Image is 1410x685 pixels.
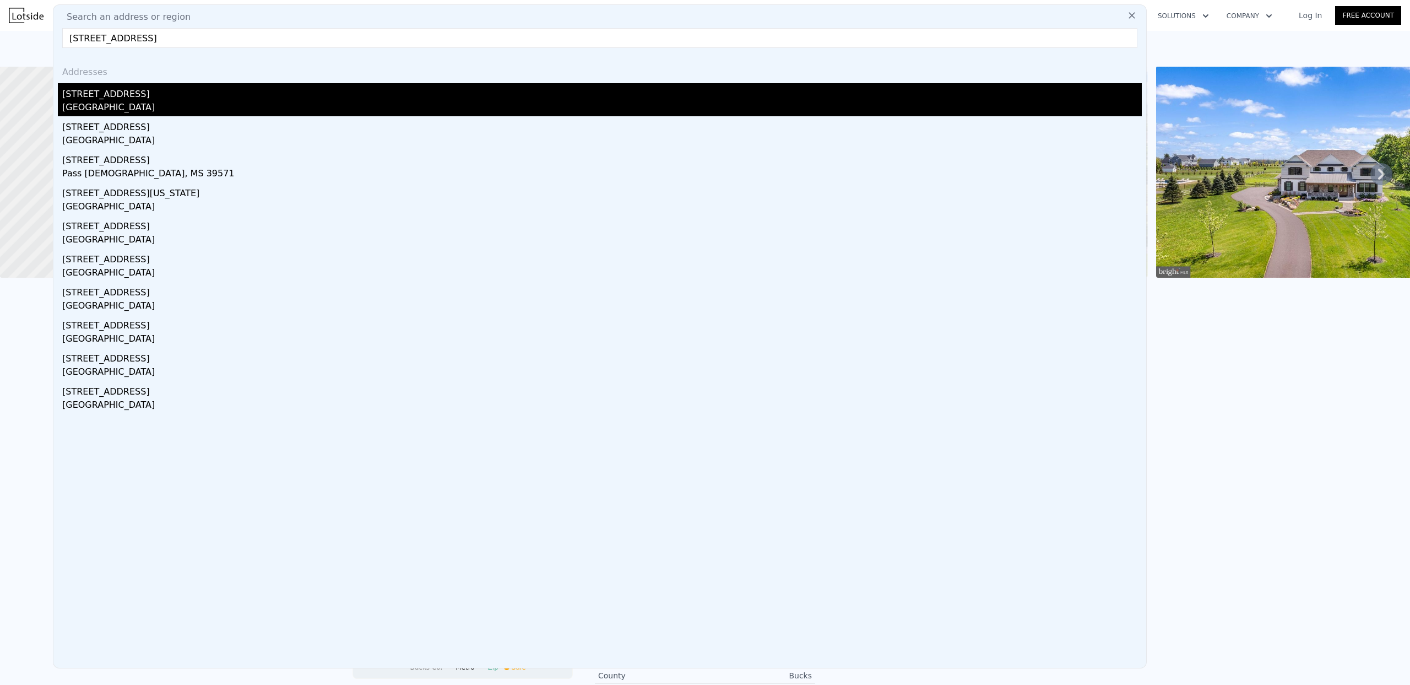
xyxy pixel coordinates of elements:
[62,282,1142,299] div: [STREET_ADDRESS]
[62,116,1142,134] div: [STREET_ADDRESS]
[1286,10,1335,21] a: Log In
[1335,6,1401,25] a: Free Account
[58,10,191,24] span: Search an address or region
[62,315,1142,332] div: [STREET_ADDRESS]
[62,101,1142,116] div: [GEOGRAPHIC_DATA]
[62,167,1142,182] div: Pass [DEMOGRAPHIC_DATA], MS 39571
[62,266,1142,282] div: [GEOGRAPHIC_DATA]
[62,332,1142,348] div: [GEOGRAPHIC_DATA]
[598,670,705,681] div: County
[62,381,1142,398] div: [STREET_ADDRESS]
[705,670,812,681] div: Bucks
[512,664,526,671] span: Sale
[62,233,1142,249] div: [GEOGRAPHIC_DATA]
[62,134,1142,149] div: [GEOGRAPHIC_DATA]
[62,348,1142,365] div: [STREET_ADDRESS]
[1218,6,1281,26] button: Company
[62,398,1142,414] div: [GEOGRAPHIC_DATA]
[62,365,1142,381] div: [GEOGRAPHIC_DATA]
[9,8,44,23] img: Lotside
[62,182,1142,200] div: [STREET_ADDRESS][US_STATE]
[62,215,1142,233] div: [STREET_ADDRESS]
[1149,6,1218,26] button: Solutions
[488,664,498,671] span: Zip
[410,664,442,671] span: Bucks Co.
[62,249,1142,266] div: [STREET_ADDRESS]
[455,664,474,671] span: Metro
[62,299,1142,315] div: [GEOGRAPHIC_DATA]
[58,57,1142,83] div: Addresses
[62,200,1142,215] div: [GEOGRAPHIC_DATA]
[62,83,1142,101] div: [STREET_ADDRESS]
[62,149,1142,167] div: [STREET_ADDRESS]
[62,28,1137,48] input: Enter an address, city, region, neighborhood or zip code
